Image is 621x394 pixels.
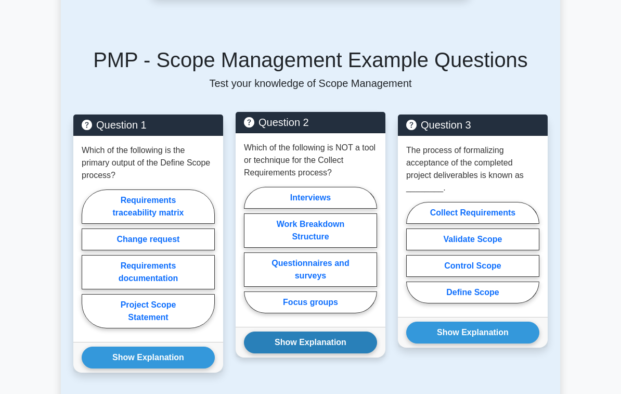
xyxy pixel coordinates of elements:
label: Control Scope [406,255,539,277]
label: Requirements traceability matrix [82,189,215,224]
label: Work Breakdown Structure [244,213,377,248]
button: Show Explanation [406,322,539,344]
label: Change request [82,228,215,250]
label: Collect Requirements [406,202,539,224]
button: Show Explanation [244,332,377,353]
label: Requirements documentation [82,255,215,289]
h5: PMP - Scope Management Example Questions [73,48,548,73]
label: Focus groups [244,291,377,313]
label: Define Scope [406,282,539,303]
button: Show Explanation [82,347,215,368]
h5: Question 1 [82,119,215,131]
h5: Question 3 [406,119,539,131]
h5: Question 2 [244,116,377,129]
p: Which of the following is the primary output of the Define Scope process? [82,144,215,182]
label: Validate Scope [406,228,539,250]
p: Test your knowledge of Scope Management [73,77,548,90]
label: Questionnaires and surveys [244,252,377,287]
label: Project Scope Statement [82,294,215,328]
p: The process of formalizing acceptance of the completed project deliverables is known as ________. [406,144,539,194]
label: Interviews [244,187,377,209]
p: Which of the following is NOT a tool or technique for the Collect Requirements process? [244,142,377,179]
